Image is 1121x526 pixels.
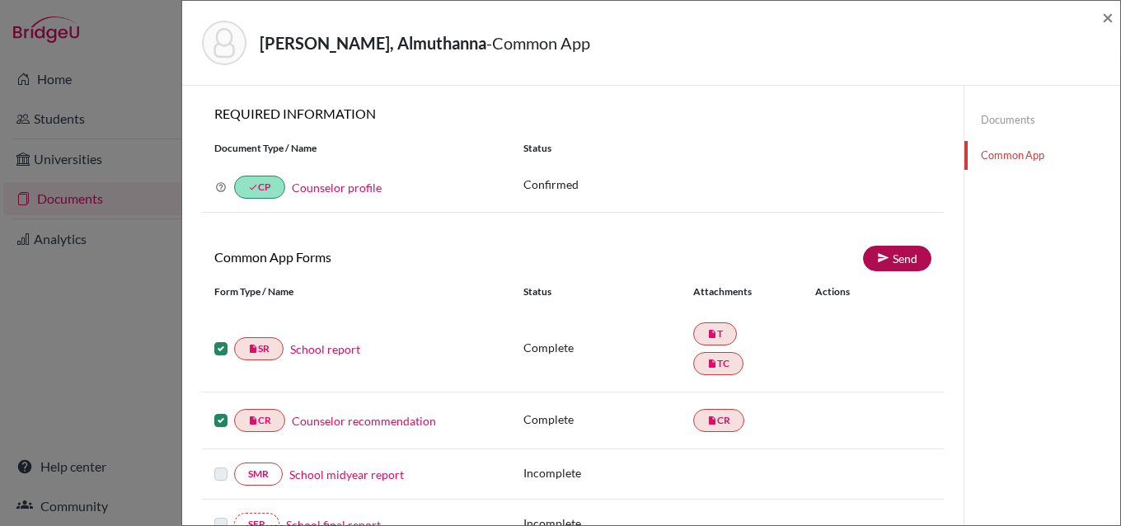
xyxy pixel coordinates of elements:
i: insert_drive_file [248,344,258,354]
a: Common App [964,141,1120,170]
i: done [248,182,258,192]
div: Status [511,141,944,156]
a: doneCP [234,176,285,199]
a: School report [290,340,360,358]
i: insert_drive_file [248,416,258,425]
a: insert_drive_fileSR [234,337,284,360]
div: Status [523,284,693,299]
i: insert_drive_file [707,329,717,339]
a: Counselor recommendation [292,412,436,430]
i: insert_drive_file [707,359,717,369]
h6: REQUIRED INFORMATION [202,106,944,121]
p: Complete [523,339,693,356]
strong: [PERSON_NAME], Almuthanna [260,33,486,53]
a: School midyear report [289,466,404,483]
a: Counselor profile [292,181,382,195]
button: Close [1102,7,1114,27]
a: insert_drive_fileCR [234,409,285,432]
a: Send [863,246,931,271]
span: × [1102,5,1114,29]
a: insert_drive_fileCR [693,409,744,432]
i: insert_drive_file [707,416,717,425]
a: insert_drive_fileT [693,322,737,345]
div: Form Type / Name [202,284,511,299]
h6: Common App Forms [202,249,573,265]
a: insert_drive_fileTC [693,352,743,375]
a: SMR [234,463,283,486]
p: Complete [523,411,693,428]
p: Confirmed [523,176,931,193]
div: Attachments [693,284,795,299]
span: - Common App [486,33,590,53]
div: Document Type / Name [202,141,511,156]
div: Actions [795,284,898,299]
p: Incomplete [523,464,693,481]
a: Documents [964,106,1120,134]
